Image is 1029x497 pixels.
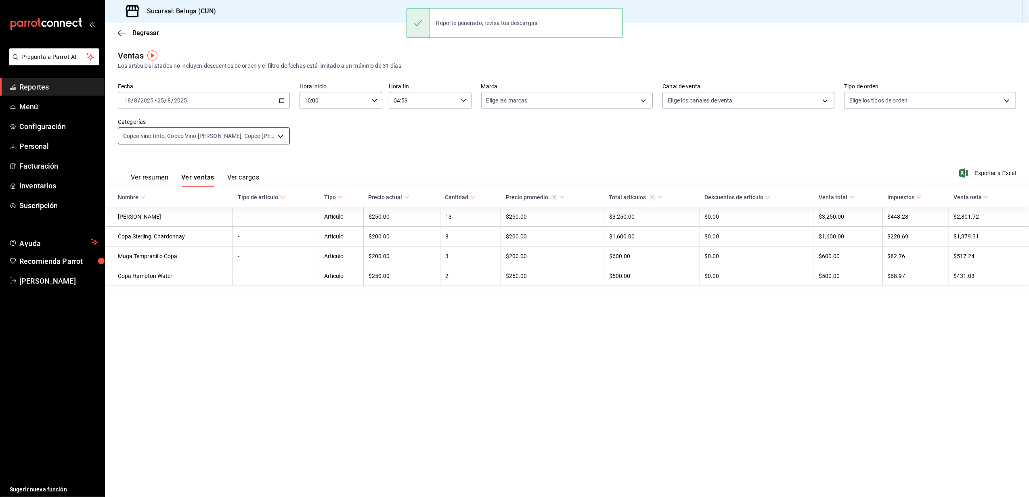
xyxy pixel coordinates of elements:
td: $448.28 [882,207,949,227]
td: $0.00 [700,207,814,227]
td: $0.00 [700,266,814,286]
label: Hora fin [389,84,472,90]
span: Elige las marcas [486,96,528,104]
td: $2,801.72 [949,207,1029,227]
td: Copa Hampton Water [105,266,233,286]
td: $431.03 [949,266,1029,286]
span: Tipo de artículo [238,194,285,200]
td: $1,379.31 [949,227,1029,246]
button: Pregunta a Parrot AI [9,48,99,65]
span: Precio actual [369,194,410,200]
td: $250.00 [501,266,604,286]
td: Artículo [319,227,364,246]
span: / [138,97,140,104]
div: Nombre [118,194,138,200]
td: 8 [440,227,501,246]
span: [PERSON_NAME] [19,276,98,286]
div: Precio actual [369,194,402,200]
span: / [171,97,174,104]
span: Regresar [132,29,159,37]
td: $3,250.00 [604,207,700,227]
span: Descuentos de artículo [704,194,771,200]
span: Pregunta a Parrot AI [22,53,87,61]
td: $600.00 [604,246,700,266]
button: Regresar [118,29,159,37]
div: Total artículos [609,194,656,200]
span: / [164,97,167,104]
td: $0.00 [700,246,814,266]
span: Reportes [19,81,98,92]
div: Venta neta [954,194,982,200]
td: $0.00 [700,227,814,246]
td: 13 [440,207,501,227]
div: Cantidad [445,194,468,200]
td: $82.76 [882,246,949,266]
span: Ayuda [19,237,88,247]
td: - [233,227,319,246]
span: Total artículos [609,194,663,200]
div: Impuestos [887,194,914,200]
label: Marca [481,84,653,90]
a: Pregunta a Parrot AI [6,58,99,67]
td: Artículo [319,207,364,227]
td: $250.00 [501,207,604,227]
td: $68.97 [882,266,949,286]
td: $1,600.00 [814,227,882,246]
input: -- [157,97,164,104]
span: Facturación [19,161,98,171]
span: Recomienda Parrot [19,256,98,267]
td: $500.00 [814,266,882,286]
span: Elige los canales de venta [668,96,732,104]
svg: Precio promedio = Total artículos / cantidad [551,194,557,200]
input: -- [134,97,138,104]
span: Tipo [324,194,343,200]
span: Sugerir nueva función [10,485,98,494]
td: Artículo [319,266,364,286]
td: $220.69 [882,227,949,246]
span: Elige los tipos de orden [849,96,907,104]
button: Ver resumen [131,173,168,187]
span: / [131,97,134,104]
span: Suscripción [19,200,98,211]
span: Precio promedio [506,194,565,200]
td: Muga Tempranillo Copa [105,246,233,266]
input: ---- [174,97,187,104]
label: Hora inicio [300,84,382,90]
input: -- [124,97,131,104]
label: Fecha [118,84,290,90]
span: Inventarios [19,180,98,191]
div: Descuentos de artículo [704,194,763,200]
td: $250.00 [364,266,440,286]
td: - [233,207,319,227]
td: $200.00 [364,227,440,246]
td: $517.24 [949,246,1029,266]
label: Categorías [118,119,290,125]
img: Tooltip marker [147,50,157,61]
span: Configuración [19,121,98,132]
td: $200.00 [501,246,604,266]
button: Exportar a Excel [961,168,1016,178]
span: - [155,97,156,104]
td: [PERSON_NAME] [105,207,233,227]
span: Menú [19,101,98,112]
td: Artículo [319,246,364,266]
span: Venta total [819,194,855,200]
div: navigation tabs [131,173,259,187]
svg: El total artículos considera cambios de precios en los artículos así como costos adicionales por ... [650,194,656,200]
h3: Sucursal: Beluga (CUN) [140,6,216,16]
td: - [233,266,319,286]
td: $200.00 [501,227,604,246]
label: Tipo de orden [844,84,1016,90]
button: open_drawer_menu [89,21,95,27]
span: Copeo vino tinto, Copeo Vino [PERSON_NAME], Copeo [PERSON_NAME] [123,132,275,140]
div: Venta total [819,194,847,200]
div: Reporte generado, revisa tus descargas. [430,14,546,32]
div: Tipo [324,194,336,200]
td: $250.00 [364,207,440,227]
span: Nombre [118,194,146,200]
div: Tipo de artículo [238,194,278,200]
input: ---- [140,97,154,104]
span: Venta neta [954,194,989,200]
span: Impuestos [887,194,922,200]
